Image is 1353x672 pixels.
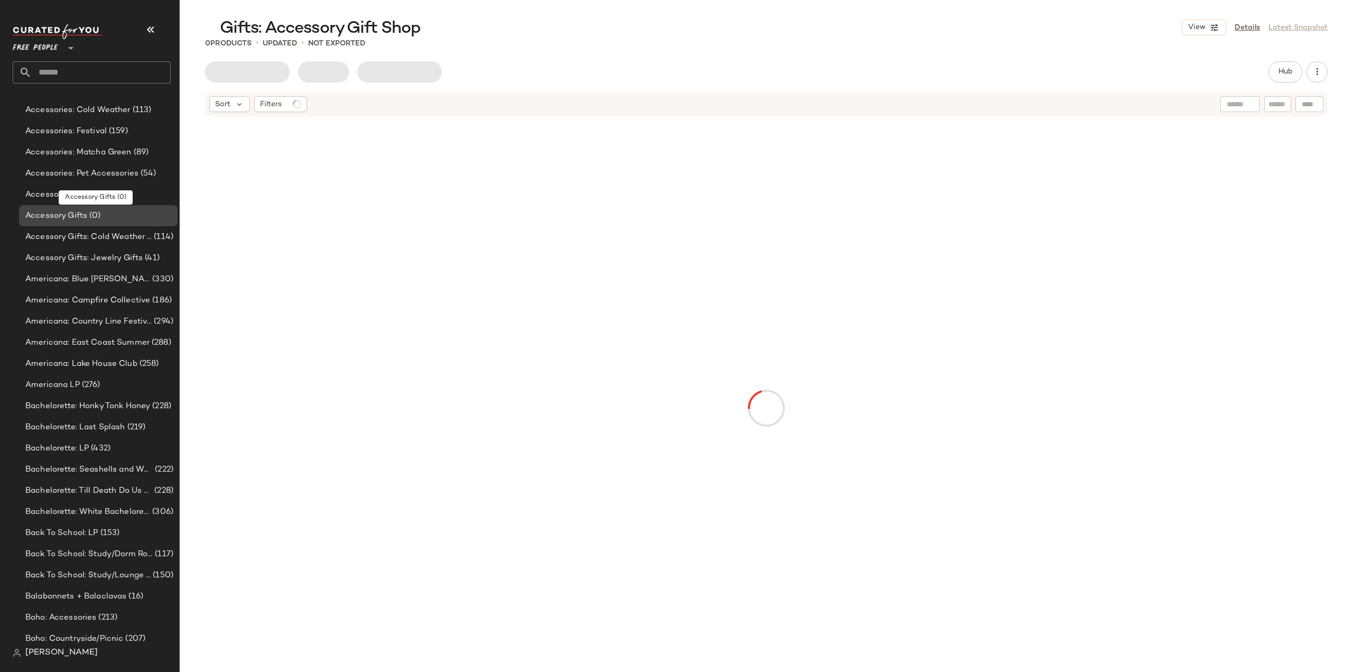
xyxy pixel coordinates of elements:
[25,485,152,497] span: Bachelorette: Till Death Do Us Party
[260,99,282,110] span: Filters
[25,421,125,434] span: Bachelorette: Last Splash
[25,125,107,137] span: Accessories: Festival
[301,37,304,50] span: •
[132,146,149,159] span: (89)
[25,168,138,180] span: Accessories: Pet Accessories
[153,464,173,476] span: (222)
[101,189,118,201] span: (69)
[25,548,153,560] span: Back To School: Study/Dorm Room Essentials
[25,316,152,328] span: Americana: Country Line Festival
[80,379,100,391] span: (276)
[151,569,173,582] span: (150)
[137,358,159,370] span: (258)
[153,548,173,560] span: (117)
[215,99,230,110] span: Sort
[25,633,123,645] span: Boho: Countryside/Picnic
[150,337,171,349] span: (288)
[25,591,126,603] span: Balabonnets + Balaclavas
[25,647,98,659] span: [PERSON_NAME]
[25,104,131,116] span: Accessories: Cold Weather
[96,612,117,624] span: (213)
[152,485,173,497] span: (228)
[152,231,173,243] span: (114)
[25,506,150,518] span: Bachelorette: White Bachelorette Outfits
[25,252,143,264] span: Accessory Gifts: Jewelry Gifts
[25,527,98,539] span: Back To School: LP
[1182,20,1226,35] button: View
[150,506,173,518] span: (306)
[25,231,152,243] span: Accessory Gifts: Cold Weather Gifts
[1188,23,1206,32] span: View
[25,358,137,370] span: Americana: Lake House Club
[89,443,110,455] span: (432)
[25,443,89,455] span: Bachelorette: LP
[25,189,101,201] span: Accessories: Yellow
[205,40,210,48] span: 0
[131,104,152,116] span: (113)
[150,294,172,307] span: (186)
[152,316,173,328] span: (294)
[205,38,252,49] div: Products
[308,38,365,49] p: Not Exported
[98,527,120,539] span: (153)
[25,146,132,159] span: Accessories: Matcha Green
[13,36,58,55] span: Free People
[123,633,145,645] span: (207)
[25,464,153,476] span: Bachelorette: Seashells and Wedding Bells
[25,210,87,222] span: Accessory Gifts
[87,210,100,222] span: (0)
[126,591,143,603] span: (16)
[25,400,150,412] span: Bachelorette: Honky Tonk Honey
[1278,68,1293,76] span: Hub
[1268,61,1302,82] button: Hub
[25,337,150,349] span: Americana: East Coast Summer
[263,38,297,49] p: updated
[25,379,80,391] span: Americana LP
[150,400,171,412] span: (228)
[13,24,103,39] img: cfy_white_logo.C9jOOHJF.svg
[138,168,156,180] span: (54)
[220,18,421,39] span: Gifts: Accessory Gift Shop
[143,252,160,264] span: (41)
[1235,22,1260,33] a: Details
[13,649,21,657] img: svg%3e
[25,294,150,307] span: Americana: Campfire Collective
[107,125,128,137] span: (159)
[125,421,146,434] span: (219)
[25,612,96,624] span: Boho: Accessories
[25,273,150,286] span: Americana: Blue [PERSON_NAME] Baby
[25,569,151,582] span: Back To School: Study/Lounge Essentials
[150,273,173,286] span: (330)
[256,37,258,50] span: •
